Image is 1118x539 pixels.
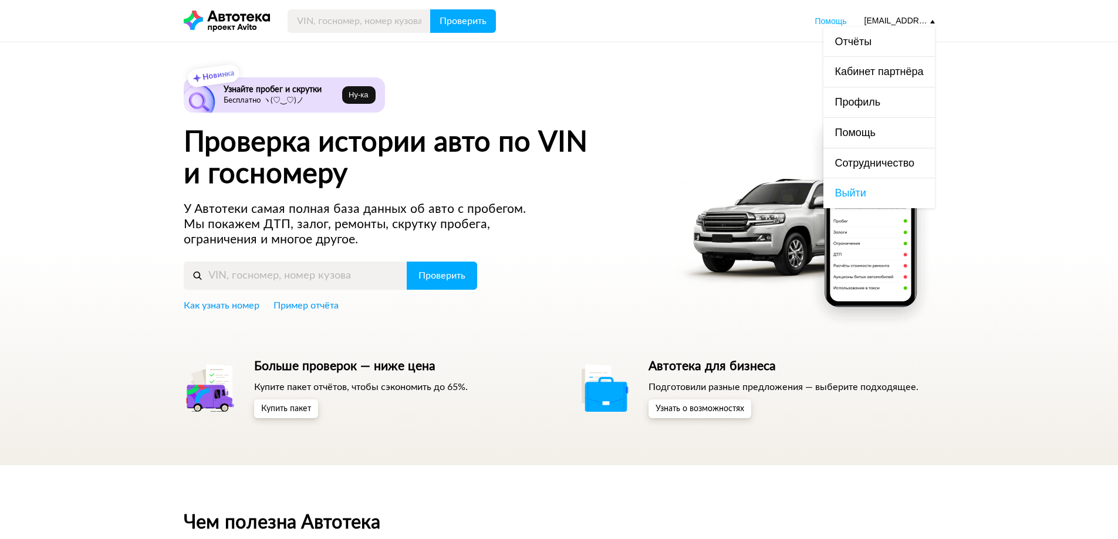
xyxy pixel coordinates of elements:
[184,202,549,248] p: У Автотеки самая полная база данных об авто с пробегом. Мы покажем ДТП, залог, ремонты, скрутку п...
[184,262,407,290] input: VIN, госномер, номер кузова
[823,118,934,148] a: Помощь
[224,96,338,106] p: Бесплатно ヽ(♡‿♡)ノ
[835,96,880,108] span: Профиль
[823,57,934,87] a: Кабинет партнёра
[656,405,744,413] span: Узнать о возможностях
[254,399,318,418] button: Купить пакет
[823,27,934,57] a: Отчёты
[823,178,934,208] span: Выйти
[835,157,914,169] span: Сотрудничество
[418,271,465,280] span: Проверить
[224,84,338,95] h6: Узнайте пробег и скрутки
[184,127,661,190] h1: Проверка истории авто по VIN и госномеру
[184,512,935,533] h2: Чем полезна Автотека
[349,90,368,100] span: Ну‑ка
[864,15,935,26] div: [EMAIL_ADDRESS][DOMAIN_NAME]
[648,381,918,394] p: Подготовили разные предложения — выберите подходящее.
[815,16,846,26] span: Помощь
[835,66,923,77] span: Кабинет партнёра
[835,127,876,138] span: Помощь
[823,87,934,117] a: Профиль
[648,359,918,374] h5: Автотека для бизнеса
[261,405,311,413] span: Купить пакет
[430,9,496,33] button: Проверить
[273,299,339,312] a: Пример отчёта
[184,299,259,312] a: Как узнать номер
[288,9,431,33] input: VIN, госномер, номер кузова
[202,69,234,82] strong: Новинка
[440,16,487,26] span: Проверить
[254,381,468,394] p: Купите пакет отчётов, чтобы сэкономить до 65%.
[407,262,477,290] button: Проверить
[254,359,468,374] h5: Больше проверок — ниже цена
[823,148,934,178] a: Сотрудничество
[835,36,872,48] span: Отчёты
[815,15,846,27] a: Помощь
[648,399,751,418] button: Узнать о возможностях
